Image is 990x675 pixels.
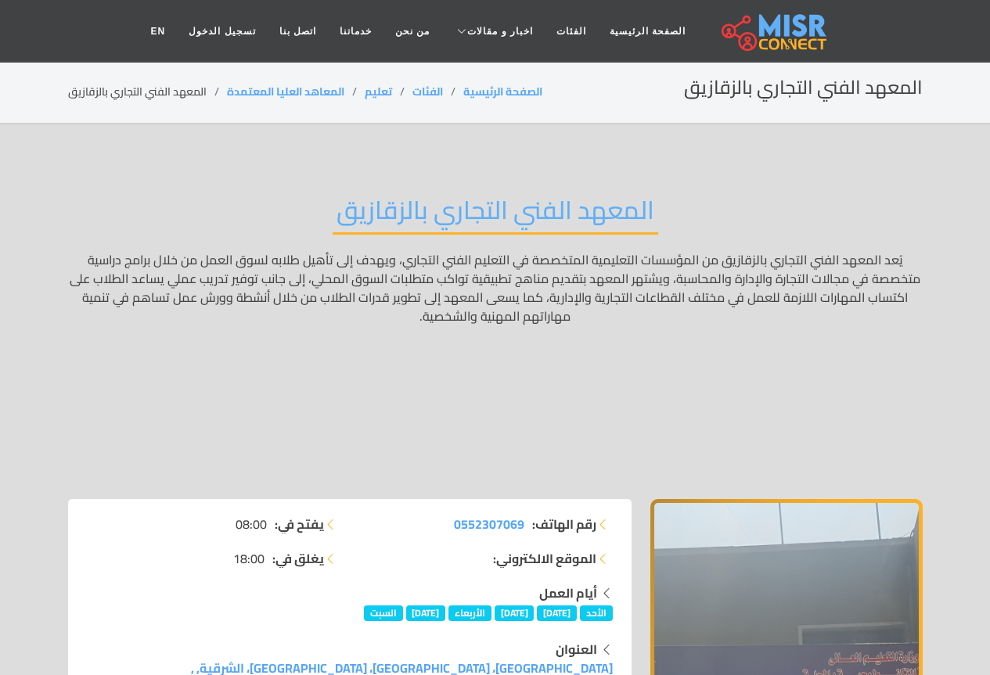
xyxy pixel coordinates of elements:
a: الصفحة الرئيسية [463,81,542,102]
li: المعهد الفني التجاري بالزقازيق [68,84,227,100]
span: [DATE] [495,605,535,621]
span: الأحد [580,605,613,621]
strong: أيام العمل [539,581,597,605]
h2: المعهد الفني التجاري بالزقازيق [333,195,658,235]
a: EN [139,16,178,46]
span: [DATE] [537,605,577,621]
span: السبت [364,605,403,621]
a: تعليم [365,81,392,102]
a: الفئات [545,16,598,46]
a: 0552307069 [454,515,524,533]
span: الأربعاء [448,605,491,621]
strong: الموقع الالكتروني: [493,549,596,568]
a: اتصل بنا [268,16,328,46]
strong: العنوان [556,637,597,661]
h2: المعهد الفني التجاري بالزقازيق [684,77,923,99]
span: 08:00 [236,515,267,533]
strong: يغلق في: [272,549,324,568]
a: تسجيل الدخول [177,16,267,46]
a: المعاهد العليا المعتمدة [227,81,344,102]
img: main.misr_connect [722,12,826,51]
p: يُعد المعهد الفني التجاري بالزقازيق من المؤسسات التعليمية المتخصصة في التعليم الفني التجاري، ويهد... [68,250,923,476]
span: [DATE] [406,605,446,621]
a: الفئات [412,81,443,102]
a: اخبار و مقالات [441,16,545,46]
a: خدماتنا [328,16,383,46]
span: اخبار و مقالات [467,24,533,38]
strong: رقم الهاتف: [532,515,596,533]
strong: يفتح في: [275,515,324,533]
a: الصفحة الرئيسية [598,16,697,46]
a: من نحن [383,16,441,46]
span: 18:00 [233,549,265,568]
span: 0552307069 [454,512,524,536]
